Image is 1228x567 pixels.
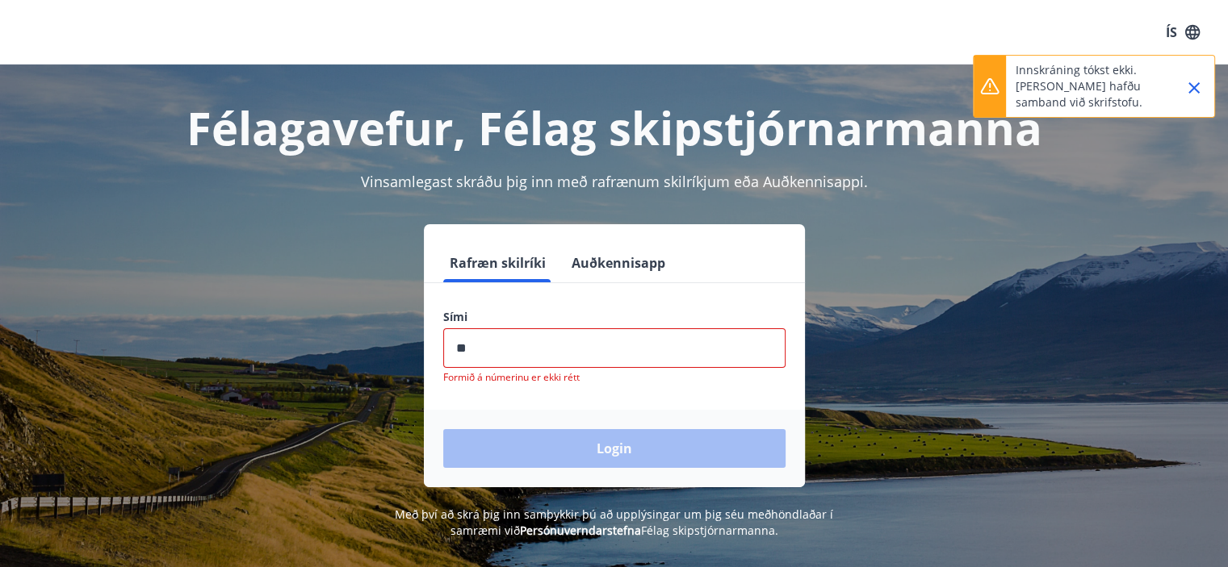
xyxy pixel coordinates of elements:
[1016,62,1158,110] p: Innskráning tókst ekki. [PERSON_NAME] hafðu samband við skrifstofu.
[395,507,833,538] span: Með því að skrá þig inn samþykkir þú að upplýsingar um þig séu meðhöndlaðar í samræmi við Félag s...
[361,172,868,191] span: Vinsamlegast skráðu þig inn með rafrænum skilríkjum eða Auðkennisappi.
[1180,74,1208,102] button: Close
[565,244,672,282] button: Auðkennisapp
[443,309,786,325] label: Sími
[443,371,786,384] p: Formið á númerinu er ekki rétt
[443,244,552,282] button: Rafræn skilríki
[1157,18,1209,47] button: ÍS
[520,523,641,538] a: Persónuverndarstefna
[52,97,1176,158] h1: Félagavefur, Félag skipstjórnarmanna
